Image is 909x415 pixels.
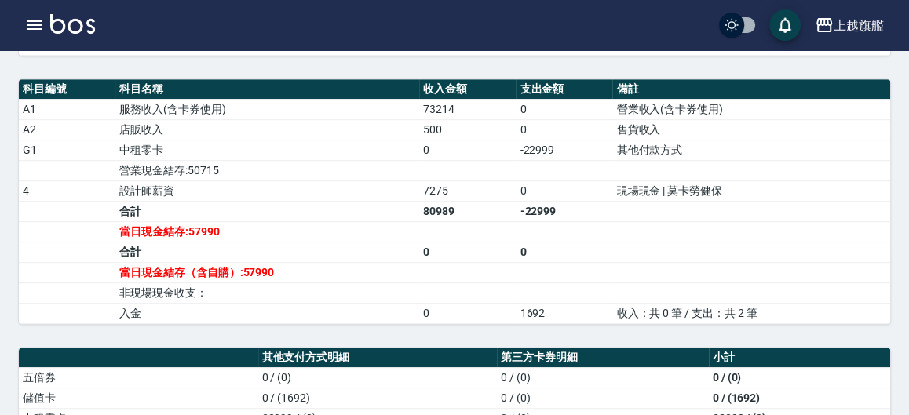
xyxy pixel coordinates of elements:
td: 1692 [516,303,612,323]
td: 合計 [115,242,419,262]
button: 上越旗艦 [809,9,890,42]
td: 0 / (1692) [709,388,890,408]
td: 收入：共 0 筆 / 支出：共 2 筆 [612,303,890,323]
td: 0 / (0) [709,367,890,388]
td: 4 [19,180,115,201]
th: 科目編號 [19,79,115,100]
table: a dense table [19,79,890,324]
td: 73214 [419,99,516,119]
td: 入金 [115,303,419,323]
td: 中租零卡 [115,140,419,160]
th: 科目名稱 [115,79,419,100]
td: -22999 [516,201,612,221]
td: 0 [419,242,516,262]
td: 非現場現金收支： [115,282,419,303]
td: 五倍券 [19,367,258,388]
td: 營業收入(含卡券使用) [612,99,890,119]
td: 現場現金 | 莫卡勞健保 [612,180,890,201]
td: 0 / (0) [497,367,709,388]
td: 0 [419,140,516,160]
td: A1 [19,99,115,119]
td: 7275 [419,180,516,201]
td: A2 [19,119,115,140]
td: 營業現金結存:50715 [115,160,419,180]
td: 0 [419,303,516,323]
td: 當日現金結存（含自購）:57990 [115,262,419,282]
td: 服務收入(含卡券使用) [115,99,419,119]
td: 儲值卡 [19,388,258,408]
td: 0 / (0) [258,367,498,388]
img: Logo [50,14,95,34]
td: 500 [419,119,516,140]
th: 支出金額 [516,79,612,100]
td: 0 [516,242,612,262]
th: 備註 [612,79,890,100]
td: G1 [19,140,115,160]
td: 0 [516,99,612,119]
th: 小計 [709,348,890,368]
th: 第三方卡券明細 [497,348,709,368]
td: 80989 [419,201,516,221]
th: 收入金額 [419,79,516,100]
td: 0 [516,119,612,140]
td: 設計師薪資 [115,180,419,201]
td: 其他付款方式 [612,140,890,160]
td: 0 [516,180,612,201]
td: 0 / (0) [497,388,709,408]
td: 店販收入 [115,119,419,140]
td: -22999 [516,140,612,160]
th: 其他支付方式明細 [258,348,498,368]
td: 當日現金結存:57990 [115,221,419,242]
td: 0 / (1692) [258,388,498,408]
div: 上越旗艦 [834,16,884,35]
td: 合計 [115,201,419,221]
td: 售貨收入 [612,119,890,140]
button: save [769,9,801,41]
